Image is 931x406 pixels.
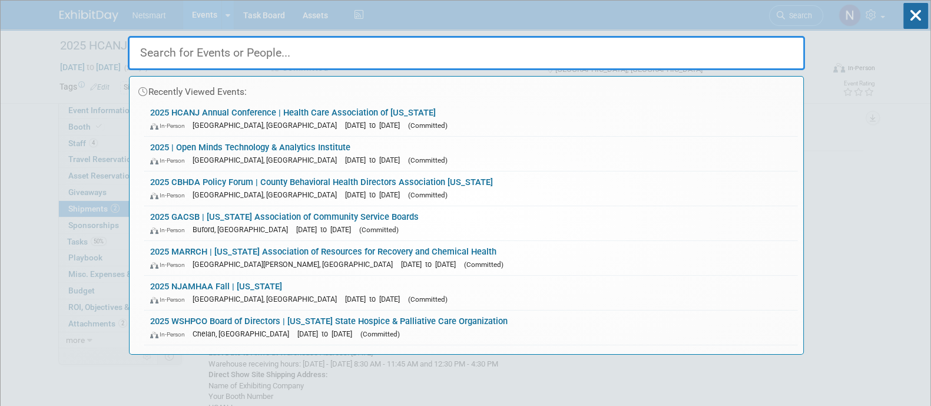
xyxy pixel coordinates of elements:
span: In-Person [150,331,190,338]
a: 2025 CBHDA Policy Forum | County Behavioral Health Directors Association [US_STATE] In-Person [GE... [144,171,797,206]
a: 2025 WSHPCO Board of Directors | [US_STATE] State Hospice & Palliative Care Organization In-Perso... [144,311,797,345]
span: In-Person [150,192,190,199]
a: 2025 MARRCH | [US_STATE] Association of Resources for Recovery and Chemical Health In-Person [GEO... [144,241,797,275]
span: [DATE] to [DATE] [345,121,406,130]
span: In-Person [150,157,190,164]
span: (Committed) [360,330,400,338]
span: [DATE] to [DATE] [345,295,406,303]
span: [GEOGRAPHIC_DATA], [GEOGRAPHIC_DATA] [193,295,343,303]
span: [DATE] to [DATE] [296,225,357,234]
span: (Committed) [408,121,448,130]
div: Recently Viewed Events: [135,77,797,102]
span: In-Person [150,122,190,130]
span: Buford, [GEOGRAPHIC_DATA] [193,225,294,234]
a: 2025 GACSB | [US_STATE] Association of Community Service Boards In-Person Buford, [GEOGRAPHIC_DAT... [144,206,797,240]
span: In-Person [150,296,190,303]
span: (Committed) [464,260,503,269]
span: In-Person [150,261,190,269]
span: (Committed) [408,295,448,303]
span: [DATE] to [DATE] [345,190,406,199]
span: In-Person [150,226,190,234]
span: [GEOGRAPHIC_DATA][PERSON_NAME], [GEOGRAPHIC_DATA] [193,260,399,269]
input: Search for Events or People... [128,36,805,70]
span: [DATE] to [DATE] [345,156,406,164]
span: (Committed) [359,226,399,234]
a: 2025 NJAMHAA Fall | [US_STATE] In-Person [GEOGRAPHIC_DATA], [GEOGRAPHIC_DATA] [DATE] to [DATE] (C... [144,276,797,310]
span: (Committed) [408,191,448,199]
span: [DATE] to [DATE] [401,260,462,269]
span: Chelan, [GEOGRAPHIC_DATA] [193,329,295,338]
a: 2025 HCANJ Annual Conference | Health Care Association of [US_STATE] In-Person [GEOGRAPHIC_DATA],... [144,102,797,136]
a: 2025 | Open Minds Technology & Analytics Institute In-Person [GEOGRAPHIC_DATA], [GEOGRAPHIC_DATA]... [144,137,797,171]
span: [GEOGRAPHIC_DATA], [GEOGRAPHIC_DATA] [193,156,343,164]
span: (Committed) [408,156,448,164]
span: [GEOGRAPHIC_DATA], [GEOGRAPHIC_DATA] [193,190,343,199]
span: [DATE] to [DATE] [297,329,358,338]
span: [GEOGRAPHIC_DATA], [GEOGRAPHIC_DATA] [193,121,343,130]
